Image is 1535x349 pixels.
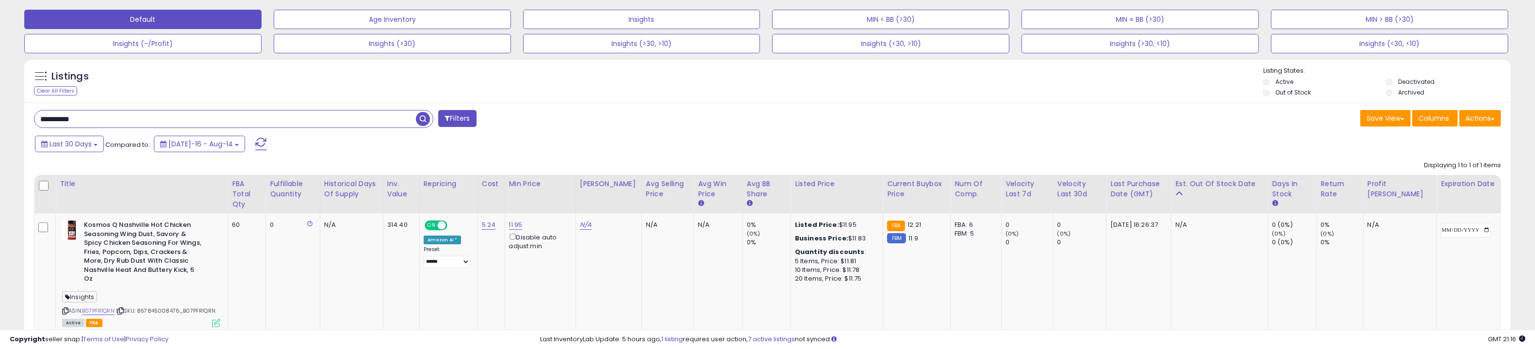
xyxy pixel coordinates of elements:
small: (0%) [1272,230,1286,238]
small: (0%) [1321,230,1335,238]
button: Save View [1360,110,1411,127]
button: MIN > BB (>30) [1271,10,1508,29]
a: 11.95 [509,220,523,230]
div: Last Purchase Date (GMT) [1110,179,1167,199]
div: 0 (0%) [1272,238,1316,247]
div: 0 [1006,221,1053,229]
b: Kosmos Q Nashville Hot Chicken Seasoning Wing Dust, Savory & Spicy Chicken Seasoning For Wings, F... [84,221,202,286]
button: Insights [523,10,760,29]
small: (0%) [1057,230,1071,238]
div: 10 Items, Price: $11.78 [795,266,875,274]
button: Insights (-/Profit) [24,34,262,53]
button: Default [24,10,262,29]
a: Terms of Use [83,334,124,344]
button: Actions [1459,110,1501,127]
div: Displaying 1 to 1 of 1 items [1424,161,1501,170]
small: (0%) [747,230,760,238]
div: Est. Out Of Stock Date [1175,179,1264,189]
div: Disable auto adjust min [509,232,568,251]
span: 2025-09-14 21:16 GMT [1488,334,1525,344]
div: Last InventoryLab Update: 5 hours ago, requires user action, not synced. [540,335,1525,344]
span: FBA [86,319,102,327]
div: N/A [698,221,735,229]
div: N/A [1368,221,1429,229]
b: Listed Price: [795,220,839,229]
div: FBA: 6 [955,221,994,229]
span: | SKU: 857845008476_B07PFR1QRN [116,307,215,315]
div: Cost [482,179,501,189]
button: Columns [1412,110,1458,127]
small: (0%) [1006,230,1019,238]
a: 5.24 [482,220,496,230]
div: 5 Items, Price: $11.81 [795,257,875,266]
div: 0 [1057,238,1106,247]
th: CSV column name: cust_attr_1_Expiration date [1437,175,1501,213]
span: [DATE]-16 - Aug-14 [168,139,233,149]
div: 60 [232,221,258,229]
div: Current Buybox Price [887,179,946,199]
div: N/A [646,221,686,229]
div: Amazon AI * [424,236,462,244]
div: Inv. value [387,179,415,199]
span: Columns [1419,113,1449,123]
div: Min Price [509,179,572,189]
div: 20 Items, Price: $11.75 [795,274,875,283]
div: Avg Selling Price [646,179,690,199]
img: 41bjJa8tO8L._SL40_.jpg [62,221,82,240]
div: Return Rate [1321,179,1359,199]
a: 1 listing [661,334,683,344]
div: Repricing [424,179,474,189]
span: All listings currently available for purchase on Amazon [62,319,84,327]
div: : [795,248,875,256]
a: 7 active listings [748,334,795,344]
div: 0 [1006,238,1053,247]
div: Profit [PERSON_NAME] [1368,179,1433,199]
span: Insights [62,291,97,302]
div: 0% [1321,221,1363,229]
label: Out of Stock [1276,88,1311,96]
div: 0% [747,238,791,247]
span: 11.9 [908,234,918,243]
a: B07PFR1QRN [82,307,115,315]
div: N/A [324,221,376,229]
span: OFF [446,222,461,230]
span: 12.21 [908,220,921,229]
div: FBA Total Qty [232,179,262,209]
a: Privacy Policy [126,334,168,344]
button: Insights (>30, <10) [1022,34,1259,53]
b: Quantity discounts [795,247,865,256]
small: Avg BB Share. [747,199,753,208]
div: seller snap | | [10,335,168,344]
div: Avg Win Price [698,179,739,199]
strong: Copyright [10,334,45,344]
button: MIN < BB (>30) [772,10,1009,29]
div: Velocity Last 7d [1006,179,1049,199]
div: [PERSON_NAME] [580,179,638,189]
button: MIN = BB (>30) [1022,10,1259,29]
div: 0% [1321,238,1363,247]
a: N/A [580,220,592,230]
div: Listed Price [795,179,879,189]
b: Business Price: [795,234,848,243]
span: ON [426,222,438,230]
div: 314.40 [387,221,412,229]
div: Velocity Last 30d [1057,179,1103,199]
span: Compared to: [105,140,150,149]
button: Last 30 Days [35,136,104,152]
label: Deactivated [1398,78,1435,86]
div: FBM: 5 [955,229,994,238]
div: Avg BB Share [747,179,787,199]
div: Days In Stock [1272,179,1312,199]
small: FBM [887,233,906,243]
small: Days In Stock. [1272,199,1278,208]
div: Num of Comp. [955,179,997,199]
div: Title [60,179,224,189]
button: Insights (<30, <10) [1271,34,1508,53]
div: $11.95 [795,221,875,229]
div: 0% [747,221,791,229]
h5: Listings [51,70,89,83]
button: Age Inventory [274,10,511,29]
button: Insights (>30, >10) [523,34,760,53]
button: Filters [438,110,476,127]
div: Fulfillable Quantity [270,179,316,199]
